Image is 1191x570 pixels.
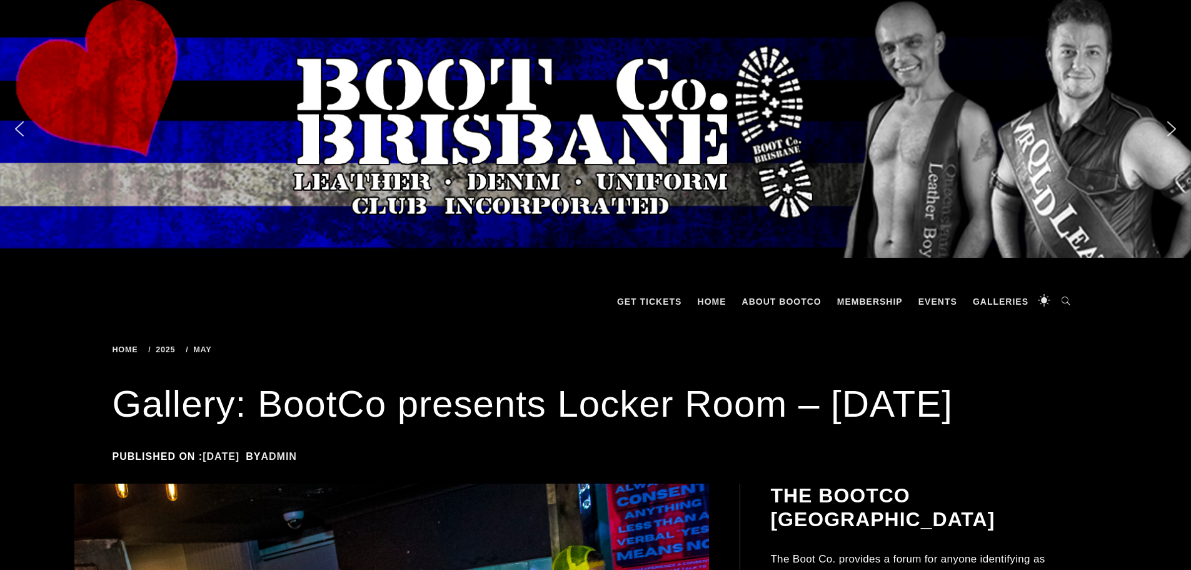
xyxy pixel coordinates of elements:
[246,451,303,462] span: by
[1162,119,1182,139] img: next arrow
[912,283,963,320] a: Events
[691,283,733,320] a: Home
[113,345,473,354] div: Breadcrumbs
[148,345,179,354] a: 2025
[203,451,239,462] a: [DATE]
[113,345,143,354] a: Home
[770,484,1077,532] h2: The BootCo [GEOGRAPHIC_DATA]
[186,345,216,354] a: May
[611,283,688,320] a: GET TICKETS
[261,451,296,462] a: admin
[967,283,1035,320] a: Galleries
[9,119,29,139] img: previous arrow
[736,283,828,320] a: About BootCo
[113,379,1079,429] h1: Gallery: BootCo presents Locker Room – [DATE]
[831,283,909,320] a: Membership
[113,451,246,462] span: Published on :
